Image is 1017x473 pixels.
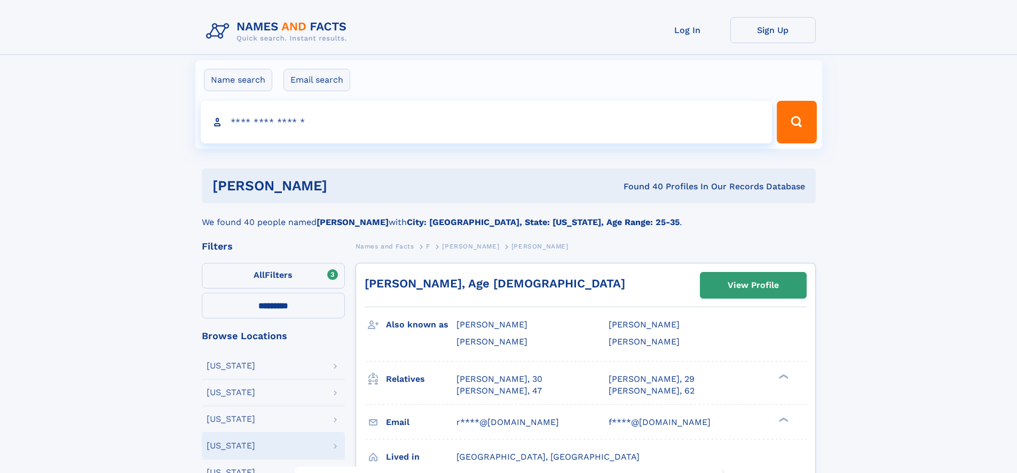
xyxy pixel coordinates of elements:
[511,243,569,250] span: [PERSON_NAME]
[202,242,345,251] div: Filters
[456,319,527,330] span: [PERSON_NAME]
[609,319,680,330] span: [PERSON_NAME]
[777,101,816,143] button: Search Button
[442,243,499,250] span: [PERSON_NAME]
[212,179,476,193] h1: [PERSON_NAME]
[645,17,730,43] a: Log In
[776,416,789,423] div: ❯
[456,452,640,462] span: [GEOGRAPHIC_DATA], [GEOGRAPHIC_DATA]
[207,415,255,423] div: [US_STATE]
[202,331,345,341] div: Browse Locations
[254,270,265,280] span: All
[386,448,456,466] h3: Lived in
[207,442,255,450] div: [US_STATE]
[202,17,356,46] img: Logo Names and Facts
[386,316,456,334] h3: Also known as
[730,17,816,43] a: Sign Up
[207,362,255,370] div: [US_STATE]
[202,203,816,229] div: We found 40 people named with .
[407,217,680,227] b: City: [GEOGRAPHIC_DATA], State: [US_STATE], Age Range: 25-35
[456,385,542,397] a: [PERSON_NAME], 47
[386,370,456,388] h3: Relatives
[202,263,345,288] label: Filters
[207,388,255,397] div: [US_STATE]
[442,239,499,253] a: [PERSON_NAME]
[609,373,695,385] a: [PERSON_NAME], 29
[204,69,272,91] label: Name search
[365,277,625,290] a: [PERSON_NAME], Age [DEMOGRAPHIC_DATA]
[201,101,772,143] input: search input
[356,239,414,253] a: Names and Facts
[456,336,527,347] span: [PERSON_NAME]
[776,373,789,380] div: ❯
[386,413,456,431] h3: Email
[728,273,779,298] div: View Profile
[609,336,680,347] span: [PERSON_NAME]
[475,181,805,193] div: Found 40 Profiles In Our Records Database
[317,217,389,227] b: [PERSON_NAME]
[426,239,430,253] a: F
[456,373,542,385] a: [PERSON_NAME], 30
[700,272,806,298] a: View Profile
[283,69,350,91] label: Email search
[609,385,695,397] a: [PERSON_NAME], 62
[426,243,430,250] span: F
